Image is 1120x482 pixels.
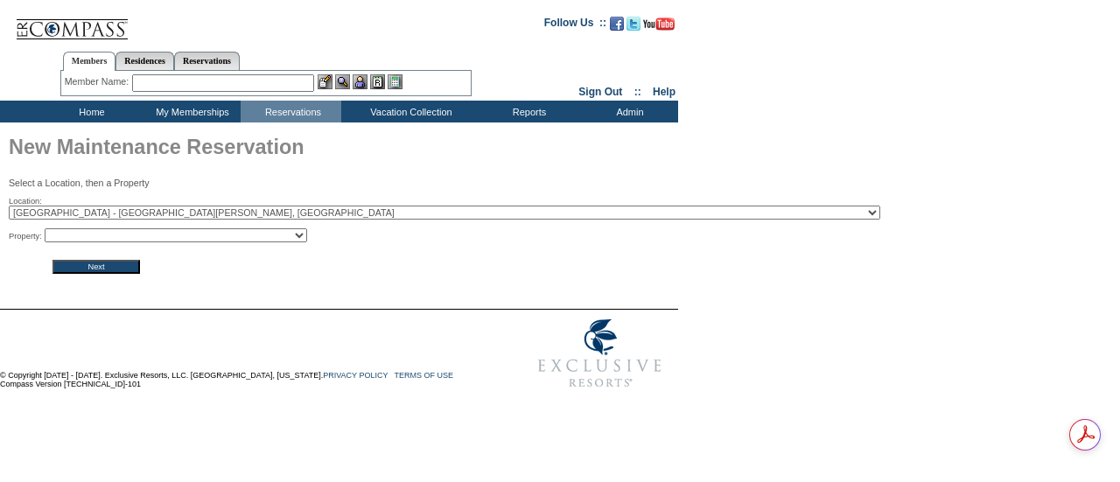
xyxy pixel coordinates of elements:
p: Select a Location, then a Property [9,178,678,188]
td: Follow Us :: [544,15,606,36]
span: :: [634,86,641,98]
td: Admin [577,101,678,122]
img: Subscribe to our YouTube Channel [643,17,675,31]
a: Help [653,86,675,98]
a: TERMS OF USE [395,371,454,380]
div: Member Name: [65,74,132,89]
td: My Memberships [140,101,241,122]
img: Reservations [370,74,385,89]
td: Home [39,101,140,122]
img: View [335,74,350,89]
a: Sign Out [578,86,622,98]
span: Property: [9,231,42,241]
h1: New Maintenance Reservation [9,131,678,168]
a: Reservations [174,52,240,70]
img: Compass Home [15,4,129,40]
a: Become our fan on Facebook [610,22,624,32]
td: Reports [477,101,577,122]
span: Location: [9,196,42,206]
a: Subscribe to our YouTube Channel [643,22,675,32]
a: Residences [115,52,174,70]
img: b_edit.gif [318,74,332,89]
input: Next [52,260,140,274]
img: b_calculator.gif [388,74,402,89]
img: Impersonate [353,74,367,89]
td: Vacation Collection [341,101,477,122]
img: Follow us on Twitter [626,17,640,31]
a: Follow us on Twitter [626,22,640,32]
img: Exclusive Resorts [521,310,678,397]
td: Reservations [241,101,341,122]
img: Become our fan on Facebook [610,17,624,31]
a: Members [63,52,116,71]
a: PRIVACY POLICY [323,371,388,380]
